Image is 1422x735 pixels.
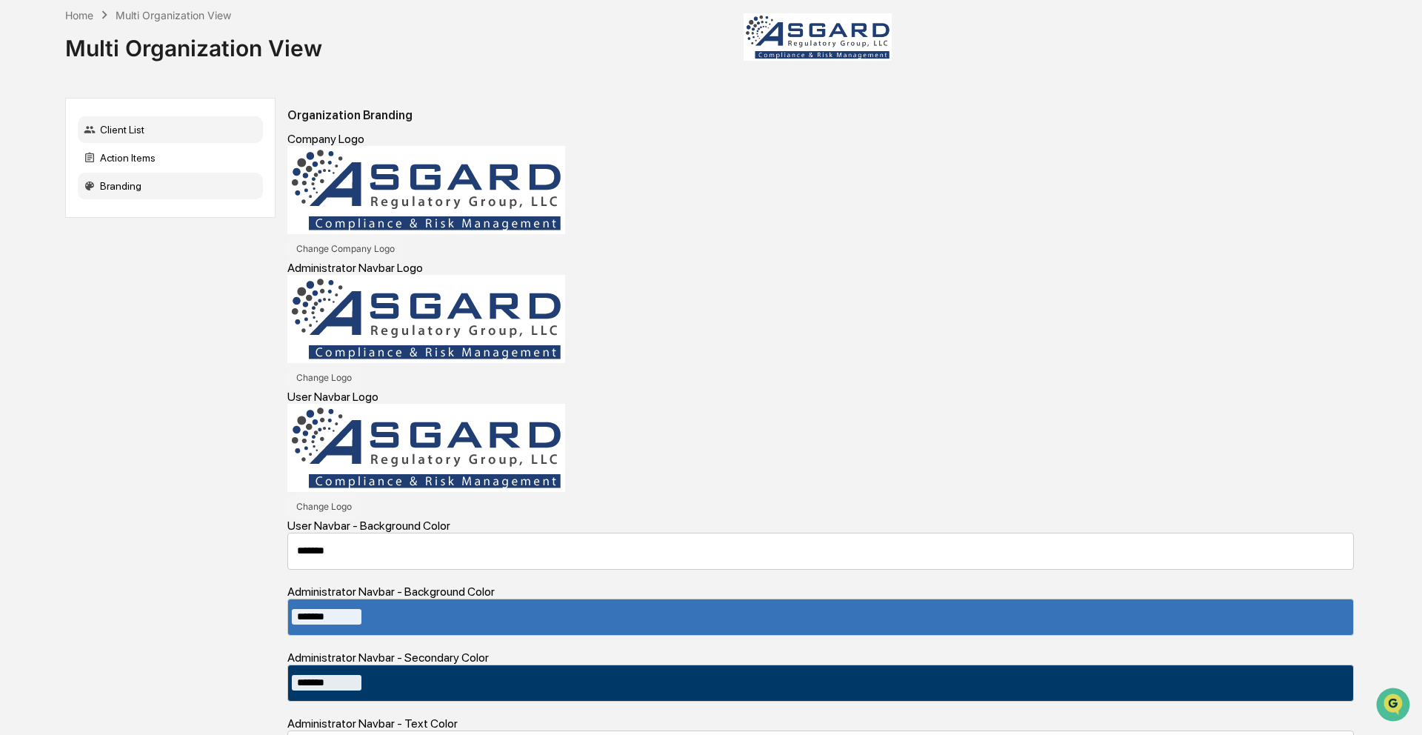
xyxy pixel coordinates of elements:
div: User Navbar - Background Color [287,519,1345,533]
div: Administrator Navbar - Text Color [287,716,1345,731]
button: Start new chat [252,118,270,136]
div: 🗄️ [107,188,119,200]
div: Administrator Navbar Logo [287,261,1345,275]
span: Preclearance [30,187,96,202]
a: 🖐️Preclearance [9,181,101,207]
div: Company Logo [287,132,1345,146]
img: 1746055101610-c473b297-6a78-478c-a979-82029cc54cd1 [15,113,41,140]
img: User Logo [287,404,565,492]
div: Branding [78,173,263,199]
img: Admin Logo [287,275,565,363]
button: Change Company Logo [287,237,404,261]
span: Pylon [147,251,179,262]
div: Client List [78,116,263,143]
a: 🔎Data Lookup [9,209,99,236]
div: Administrator Navbar - Secondary Color [287,651,1345,665]
button: Change Logo [287,495,361,519]
div: Home [65,9,93,21]
a: Powered byPylon [104,250,179,262]
span: Attestations [122,187,184,202]
div: We're available if you need us! [50,128,187,140]
div: 🔎 [15,216,27,228]
div: Start new chat [50,113,243,128]
span: Data Lookup [30,215,93,230]
div: Action Items [78,144,263,171]
div: Multi Organization View [65,23,322,61]
button: Change Logo [287,366,361,390]
h2: Organization Branding [287,108,1345,122]
a: 🗄️Attestations [101,181,190,207]
div: Multi Organization View [116,9,231,21]
img: Organization Logo [287,146,565,234]
div: Administrator Navbar - Background Color [287,585,1345,599]
img: Asgard Compliance [744,13,892,60]
p: How can we help? [15,31,270,55]
div: User Navbar Logo [287,390,1345,404]
div: 🖐️ [15,188,27,200]
iframe: Open customer support [1375,686,1415,726]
